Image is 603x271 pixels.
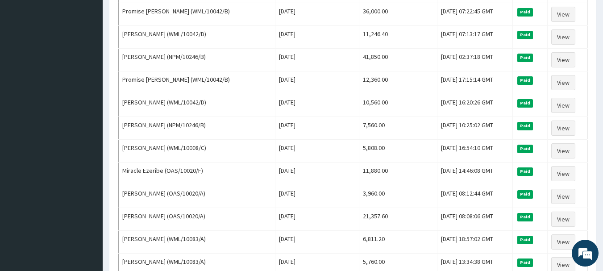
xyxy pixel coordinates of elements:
td: [DATE] 14:46:08 GMT [437,163,513,185]
div: Chat with us now [46,50,150,62]
td: [PERSON_NAME] (WML/10042/D) [119,26,275,49]
a: View [551,98,575,113]
td: 12,360.00 [359,71,437,94]
td: [PERSON_NAME] (WML/10042/D) [119,94,275,117]
span: Paid [517,31,533,39]
a: View [551,166,575,181]
td: 11,880.00 [359,163,437,185]
textarea: Type your message and hit 'Enter' [4,178,170,209]
td: [DATE] 07:22:45 GMT [437,3,513,26]
a: View [551,143,575,158]
td: [DATE] [275,71,359,94]
td: Promise [PERSON_NAME] (WML/10042/B) [119,71,275,94]
span: Paid [517,213,533,221]
td: [DATE] 10:25:02 GMT [437,117,513,140]
img: d_794563401_company_1708531726252_794563401 [17,45,36,67]
td: [DATE] [275,208,359,231]
a: View [551,212,575,227]
td: [PERSON_NAME] (NPM/10246/B) [119,117,275,140]
td: 11,246.40 [359,26,437,49]
td: [DATE] 18:57:02 GMT [437,231,513,254]
a: View [551,29,575,45]
span: Paid [517,190,533,198]
td: [DATE] [275,3,359,26]
td: [DATE] [275,163,359,185]
td: [DATE] 08:08:06 GMT [437,208,513,231]
td: 7,560.00 [359,117,437,140]
a: View [551,52,575,67]
a: View [551,234,575,250]
td: [DATE] [275,231,359,254]
span: Paid [517,99,533,107]
span: Paid [517,258,533,267]
td: 36,000.00 [359,3,437,26]
a: View [551,7,575,22]
span: Paid [517,167,533,175]
td: [PERSON_NAME] (NPM/10246/B) [119,49,275,71]
span: Paid [517,54,533,62]
span: We're online! [52,79,123,170]
td: [DATE] [275,49,359,71]
td: 6,811.20 [359,231,437,254]
td: [DATE] 17:15:14 GMT [437,71,513,94]
td: 5,808.00 [359,140,437,163]
td: [DATE] [275,185,359,208]
td: 21,357.60 [359,208,437,231]
span: Paid [517,236,533,244]
div: Minimize live chat window [146,4,168,26]
a: View [551,121,575,136]
td: [DATE] [275,140,359,163]
span: Paid [517,122,533,130]
td: Promise [PERSON_NAME] (WML/10042/B) [119,3,275,26]
td: [DATE] 02:37:18 GMT [437,49,513,71]
td: 3,960.00 [359,185,437,208]
td: 41,850.00 [359,49,437,71]
td: [PERSON_NAME] (WML/10008/C) [119,140,275,163]
td: [DATE] 16:20:26 GMT [437,94,513,117]
td: Miracle Ezeribe (OAS/10020/F) [119,163,275,185]
td: 10,560.00 [359,94,437,117]
a: View [551,189,575,204]
td: [PERSON_NAME] (OAS/10020/A) [119,208,275,231]
a: View [551,75,575,90]
td: [DATE] 16:54:10 GMT [437,140,513,163]
td: [PERSON_NAME] (OAS/10020/A) [119,185,275,208]
span: Paid [517,145,533,153]
td: [PERSON_NAME] (WML/10083/A) [119,231,275,254]
td: [DATE] [275,26,359,49]
td: [DATE] [275,94,359,117]
span: Paid [517,8,533,16]
td: [DATE] [275,117,359,140]
td: [DATE] 07:13:17 GMT [437,26,513,49]
td: [DATE] 08:12:44 GMT [437,185,513,208]
span: Paid [517,76,533,84]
